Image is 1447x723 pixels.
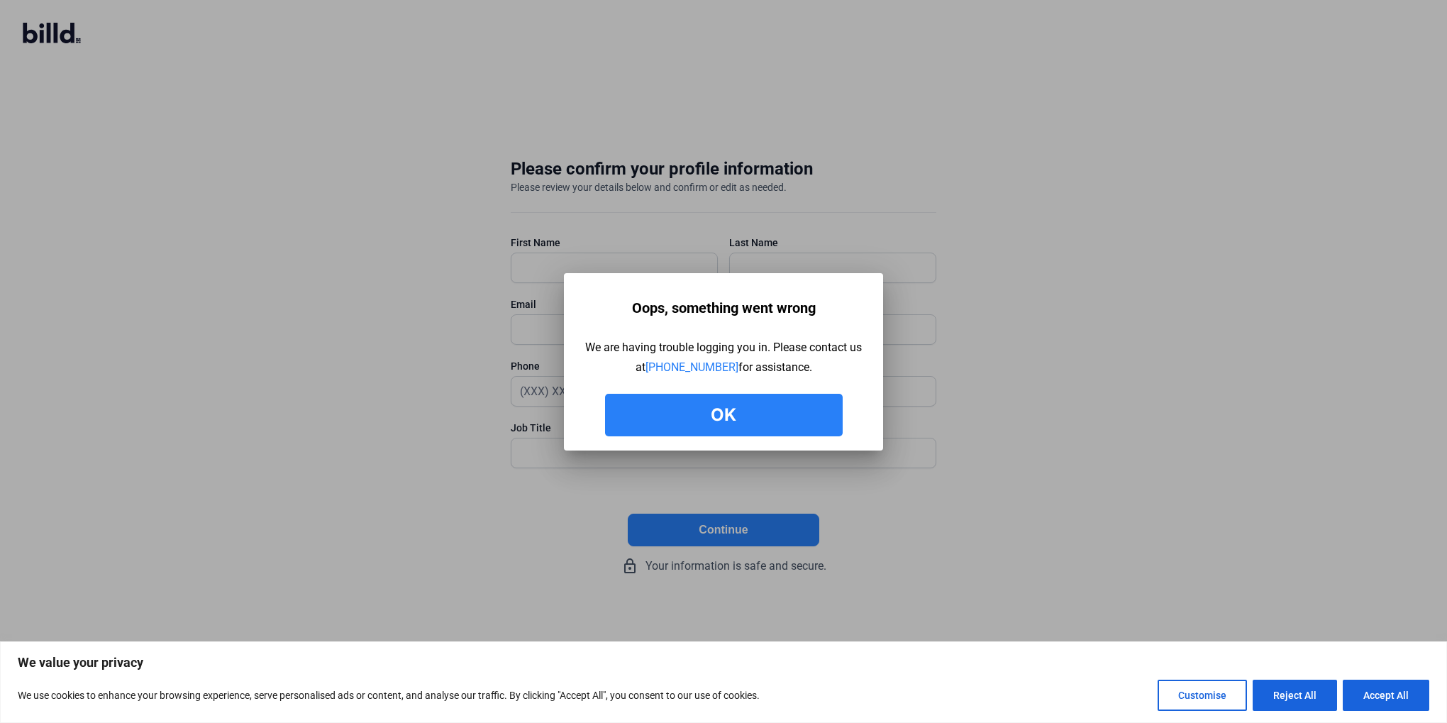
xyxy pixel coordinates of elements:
[1253,680,1337,711] button: Reject All
[1343,680,1429,711] button: Accept All
[18,687,760,704] p: We use cookies to enhance your browsing experience, serve personalised ads or content, and analys...
[585,338,862,377] div: We are having trouble logging you in. Please contact us at for assistance.
[645,360,738,374] a: [PHONE_NUMBER]
[605,394,843,436] button: Ok
[1158,680,1247,711] button: Customise
[18,654,1429,671] p: We value your privacy
[632,294,816,321] div: Oops, something went wrong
